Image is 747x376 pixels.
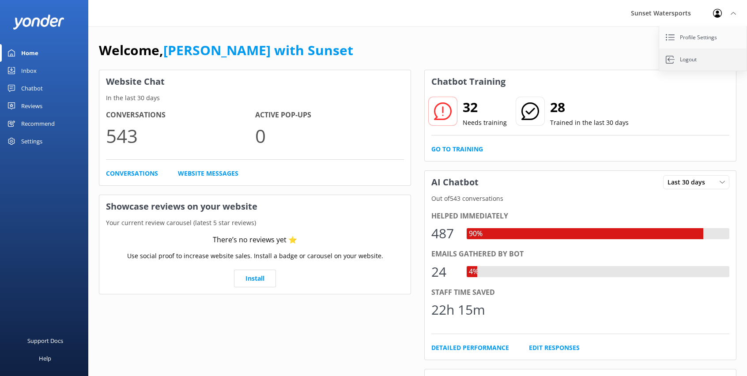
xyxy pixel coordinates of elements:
[431,287,729,298] div: Staff time saved
[463,118,507,128] p: Needs training
[463,97,507,118] h2: 32
[21,79,43,97] div: Chatbot
[425,171,485,194] h3: AI Chatbot
[431,248,729,260] div: Emails gathered by bot
[99,40,353,61] h1: Welcome,
[21,132,42,150] div: Settings
[425,194,736,203] p: Out of 543 conversations
[550,118,629,128] p: Trained in the last 30 days
[431,261,458,282] div: 24
[178,169,238,178] a: Website Messages
[255,121,404,150] p: 0
[467,228,485,240] div: 90%
[431,343,509,353] a: Detailed Performance
[39,350,51,367] div: Help
[550,97,629,118] h2: 28
[106,169,158,178] a: Conversations
[106,109,255,121] h4: Conversations
[13,15,64,29] img: yonder-white-logo.png
[127,251,383,261] p: Use social proof to increase website sales. Install a badge or carousel on your website.
[255,109,404,121] h4: Active Pop-ups
[21,62,37,79] div: Inbox
[431,299,485,320] div: 22h 15m
[163,41,353,59] a: [PERSON_NAME] with Sunset
[21,97,42,115] div: Reviews
[668,177,710,187] span: Last 30 days
[99,93,411,103] p: In the last 30 days
[234,270,276,287] a: Install
[213,234,297,246] div: There’s no reviews yet ⭐
[21,44,38,62] div: Home
[431,144,483,154] a: Go to Training
[21,115,55,132] div: Recommend
[467,266,481,278] div: 4%
[431,211,729,222] div: Helped immediately
[425,70,512,93] h3: Chatbot Training
[529,343,580,353] a: Edit Responses
[99,218,411,228] p: Your current review carousel (latest 5 star reviews)
[99,70,411,93] h3: Website Chat
[99,195,411,218] h3: Showcase reviews on your website
[431,223,458,244] div: 487
[106,121,255,150] p: 543
[27,332,63,350] div: Support Docs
